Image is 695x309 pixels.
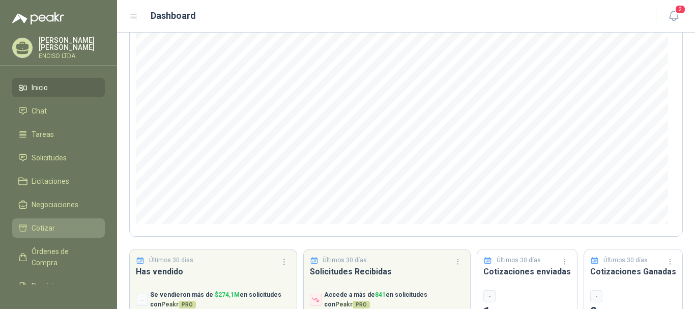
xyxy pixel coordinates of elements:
[136,294,148,306] div: -
[12,78,105,97] a: Inicio
[32,222,55,234] span: Cotizar
[675,5,686,14] span: 2
[32,199,78,210] span: Negociaciones
[12,125,105,144] a: Tareas
[590,290,602,302] div: -
[12,195,105,214] a: Negociaciones
[32,176,69,187] span: Licitaciones
[590,265,676,278] h3: Cotizaciones Ganadas
[12,148,105,167] a: Solicitudes
[32,82,48,93] span: Inicio
[39,37,105,51] p: [PERSON_NAME] [PERSON_NAME]
[353,301,370,308] span: PRO
[664,7,683,25] button: 2
[161,301,196,308] span: Peakr
[12,242,105,272] a: Órdenes de Compra
[32,152,67,163] span: Solicitudes
[215,291,240,298] span: $ 274,1M
[179,301,196,308] span: PRO
[39,53,105,59] p: ENCISO LTDA.
[483,290,496,302] div: -
[335,301,370,308] span: Peakr
[136,265,291,278] h3: Has vendido
[12,276,105,296] a: Remisiones
[151,9,196,23] h1: Dashboard
[149,256,193,265] p: Últimos 30 días
[483,265,571,278] h3: Cotizaciones enviadas
[32,280,69,292] span: Remisiones
[12,172,105,191] a: Licitaciones
[375,291,386,298] span: 841
[32,246,95,268] span: Órdenes de Compra
[323,256,367,265] p: Últimos 30 días
[310,265,465,278] h3: Solicitudes Recibidas
[12,101,105,121] a: Chat
[32,105,47,117] span: Chat
[32,129,54,140] span: Tareas
[497,256,541,265] p: Últimos 30 días
[12,12,64,24] img: Logo peakr
[603,256,648,265] p: Últimos 30 días
[12,218,105,238] a: Cotizar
